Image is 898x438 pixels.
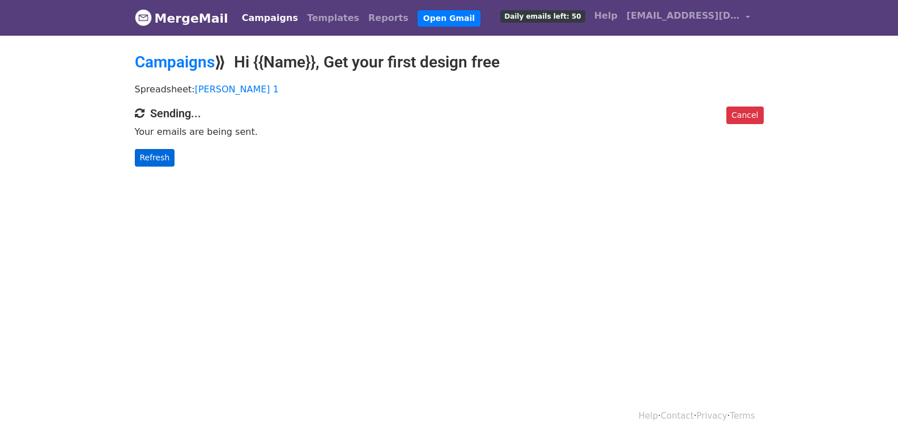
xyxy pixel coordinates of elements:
p: Your emails are being sent. [135,126,764,138]
img: MergeMail logo [135,9,152,26]
a: Cancel [726,107,763,124]
a: Privacy [696,411,727,421]
a: Templates [303,7,364,29]
a: Contact [661,411,693,421]
iframe: Chat Widget [841,384,898,438]
h2: ⟫ Hi {{Name}}, Get your first design free [135,53,764,72]
a: Reports [364,7,413,29]
a: [PERSON_NAME] 1 [195,84,279,95]
a: Refresh [135,149,175,167]
span: [EMAIL_ADDRESS][DOMAIN_NAME] [627,9,740,23]
a: Help [639,411,658,421]
a: MergeMail [135,6,228,30]
a: [EMAIL_ADDRESS][DOMAIN_NAME] [622,5,755,31]
a: Open Gmail [418,10,480,27]
a: Daily emails left: 50 [496,5,589,27]
a: Help [590,5,622,27]
a: Campaigns [135,53,215,71]
p: Spreadsheet: [135,83,764,95]
span: Daily emails left: 50 [500,10,585,23]
a: Terms [730,411,755,421]
h4: Sending... [135,107,764,120]
a: Campaigns [237,7,303,29]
